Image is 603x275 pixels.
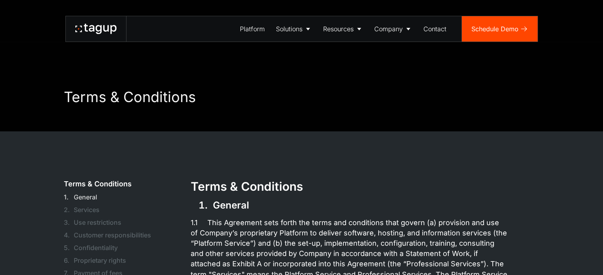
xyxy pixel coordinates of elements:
a: 3.Use restrictions [64,218,159,227]
div: Resources [323,24,354,34]
a: 1.General [64,192,159,202]
a: 4.Customer responsibilities [64,230,159,240]
div: Services [74,205,159,214]
a: Resources [318,16,369,42]
div: 2. [64,205,72,214]
div: Use restrictions [74,218,159,227]
a: Solutions [270,16,318,42]
div: Solutions [276,24,302,34]
a: 6.Proprietary rights [64,256,159,265]
div: Customer responsibilities [74,230,159,240]
div: Contact [423,24,446,34]
div: General [74,192,159,202]
a: 2.Services [64,205,159,214]
a: Contact [418,16,452,42]
div: Company [374,24,403,34]
h1: Terms & Conditions [64,89,540,106]
div: 6. [64,256,72,265]
h2: Terms & Conditions [191,179,508,194]
div: 5. [64,243,72,252]
div: 1. [64,192,72,202]
a: Schedule Demo [462,16,538,42]
div: Confidentiality [74,243,159,252]
a: Platform [234,16,270,42]
div: Proprietary rights [74,256,159,265]
a: Company [369,16,418,42]
div: Platform [240,24,265,34]
a: 5.Confidentiality [64,243,159,252]
div: Terms & Conditions [64,179,132,189]
div: 4. [64,230,72,240]
strong: General [213,199,249,211]
div: Schedule Demo [471,24,519,34]
div: 3. [64,218,72,227]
